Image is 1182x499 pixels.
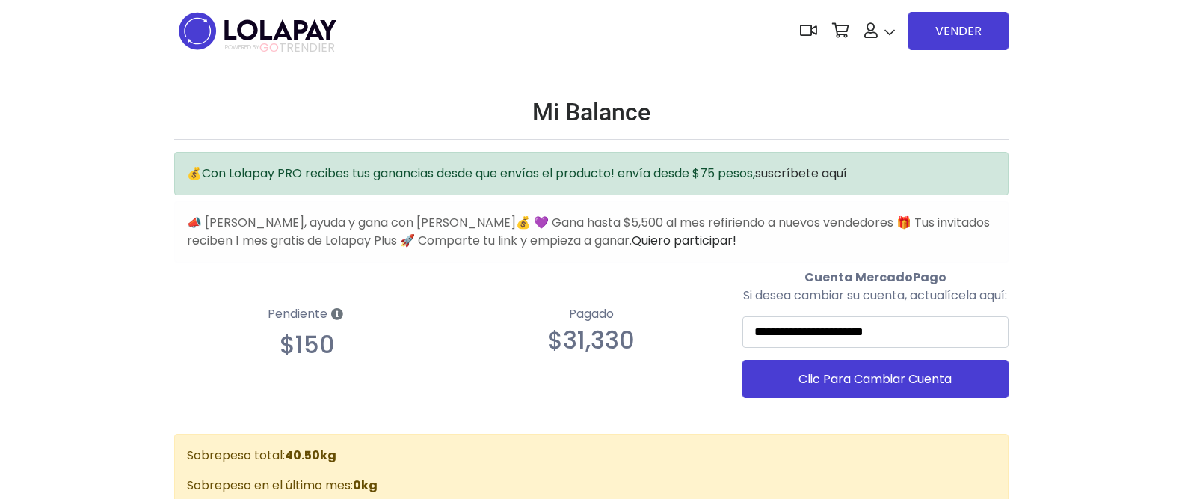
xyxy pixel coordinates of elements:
a: VENDER [908,12,1009,50]
button: Clic Para Cambiar Cuenta [742,360,1009,398]
p: Si desea cambiar su cuenta, actualícela aquí: [742,287,1009,304]
span: 📣 [PERSON_NAME], ayuda y gana con [PERSON_NAME]💰 💜 Gana hasta $5,500 al mes refiriendo a nuevos v... [187,214,990,249]
h2: Mi Balance [174,98,1009,126]
p: Pagado [458,305,724,323]
span: TRENDIER [225,41,335,55]
p: Sobrepeso total: [187,447,996,465]
p: Sobrepeso en el último mes: [187,477,996,495]
span: 💰Con Lolapay PRO recibes tus ganancias desde que envías el producto! envía desde $75 pesos, [187,165,847,182]
p: $31,330 [458,326,724,355]
b: Cuenta MercadoPago [804,269,946,286]
a: Quiero participar! [632,232,736,249]
b: 0kg [353,477,378,494]
p: Pendiente [174,301,440,328]
span: POWERED BY [225,43,259,52]
a: suscríbete aquí [755,165,847,182]
span: GO [259,39,279,56]
p: $150 [174,331,440,359]
img: logo [174,7,341,55]
b: 40.50kg [285,447,336,464]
